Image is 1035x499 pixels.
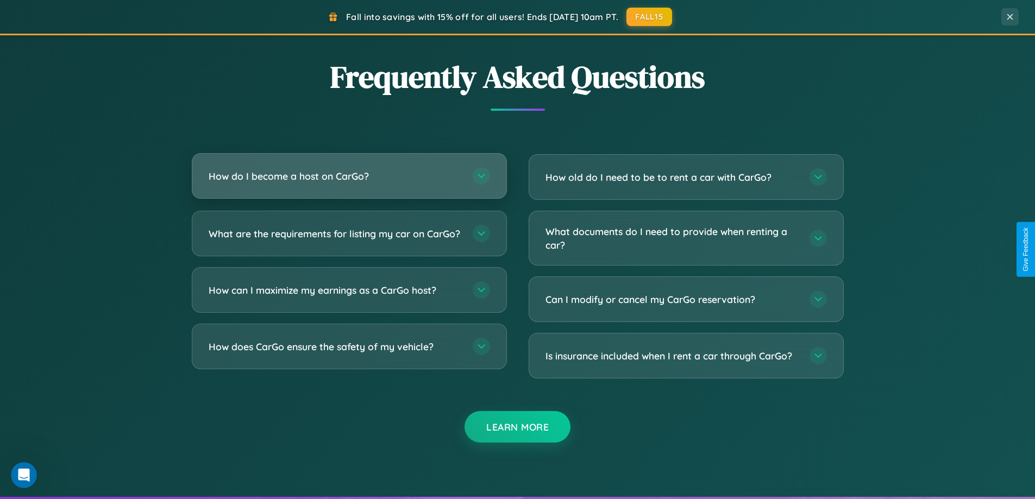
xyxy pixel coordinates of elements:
h3: Is insurance included when I rent a car through CarGo? [545,349,799,363]
button: Learn More [465,411,570,443]
h3: Can I modify or cancel my CarGo reservation? [545,293,799,306]
h3: What are the requirements for listing my car on CarGo? [209,227,462,241]
button: FALL15 [626,8,672,26]
div: Give Feedback [1022,228,1030,271]
h3: How do I become a host on CarGo? [209,169,462,183]
span: Fall into savings with 15% off for all users! Ends [DATE] 10am PT. [346,11,618,22]
h3: How old do I need to be to rent a car with CarGo? [545,170,799,184]
iframe: Intercom live chat [11,462,37,488]
h3: How can I maximize my earnings as a CarGo host? [209,283,462,297]
h3: What documents do I need to provide when renting a car? [545,225,799,251]
h2: Frequently Asked Questions [192,56,844,98]
h3: How does CarGo ensure the safety of my vehicle? [209,340,462,353]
